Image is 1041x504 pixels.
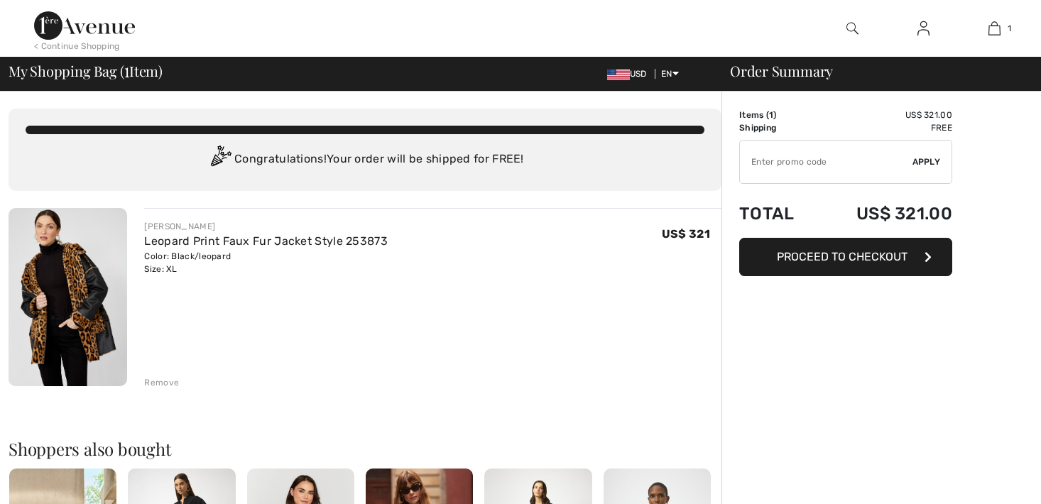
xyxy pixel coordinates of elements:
div: < Continue Shopping [34,40,120,53]
button: Proceed to Checkout [739,238,952,276]
td: Free [817,121,952,134]
span: US$ 321 [662,227,710,241]
span: 1 [124,60,129,79]
div: Congratulations! Your order will be shipped for FREE! [26,146,704,174]
h2: Shoppers also bought [9,440,721,457]
div: [PERSON_NAME] [144,220,388,233]
td: Shipping [739,121,817,134]
span: USD [607,69,653,79]
img: 1ère Avenue [34,11,135,40]
img: Leopard Print Faux Fur Jacket Style 253873 [9,208,127,386]
img: My Bag [988,20,1001,37]
span: Apply [912,155,941,168]
span: EN [661,69,679,79]
img: search the website [846,20,859,37]
a: Sign In [906,20,941,38]
span: 1 [769,110,773,120]
div: Order Summary [713,64,1032,78]
td: US$ 321.00 [817,109,952,121]
a: 1 [959,20,1029,37]
span: 1 [1008,22,1011,35]
span: Proceed to Checkout [777,250,908,263]
td: US$ 321.00 [817,190,952,238]
td: Items ( ) [739,109,817,121]
input: Promo code [740,141,912,183]
img: Congratulation2.svg [206,146,234,174]
div: Remove [144,376,179,389]
a: Leopard Print Faux Fur Jacket Style 253873 [144,234,388,248]
td: Total [739,190,817,238]
img: My Info [917,20,930,37]
span: My Shopping Bag ( Item) [9,64,163,78]
img: US Dollar [607,69,630,80]
div: Color: Black/leopard Size: XL [144,250,388,275]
